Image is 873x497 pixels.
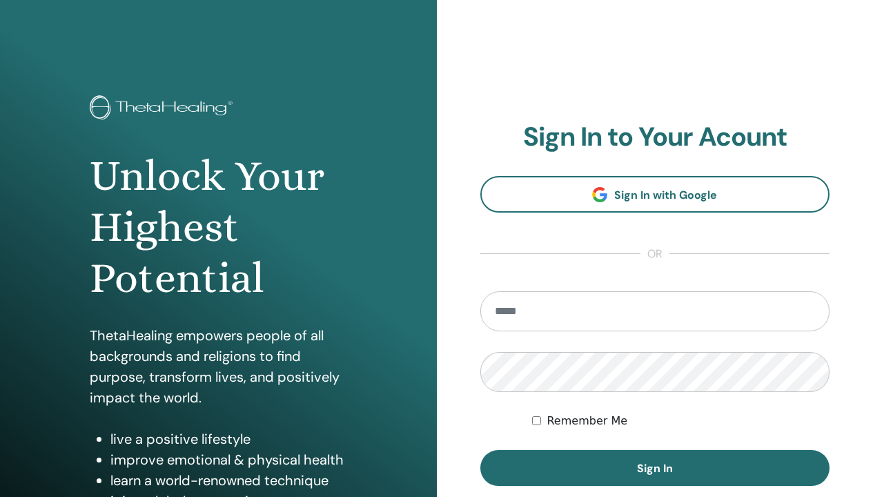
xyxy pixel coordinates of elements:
p: ThetaHealing empowers people of all backgrounds and religions to find purpose, transform lives, a... [90,325,346,408]
label: Remember Me [547,413,627,429]
div: Keep me authenticated indefinitely or until I manually logout [532,413,830,429]
li: learn a world-renowned technique [110,470,346,491]
li: live a positive lifestyle [110,429,346,449]
h1: Unlock Your Highest Potential [90,150,346,304]
li: improve emotional & physical health [110,449,346,470]
h2: Sign In to Your Acount [480,121,830,153]
span: or [640,246,669,262]
button: Sign In [480,450,830,486]
span: Sign In with Google [614,188,717,202]
a: Sign In with Google [480,176,830,213]
span: Sign In [637,461,673,476]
